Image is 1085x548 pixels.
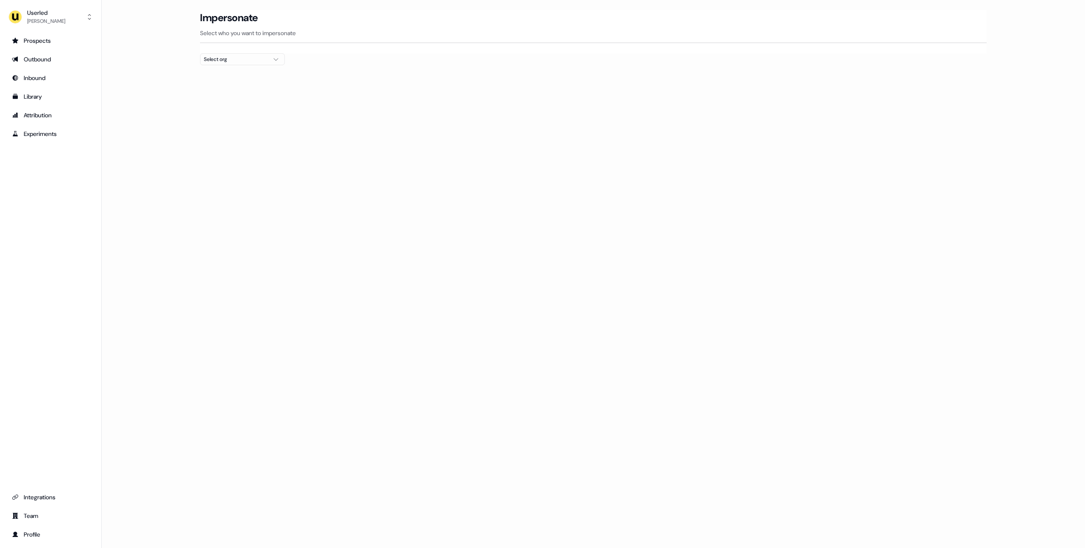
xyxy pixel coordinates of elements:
p: Select who you want to impersonate [200,29,987,37]
a: Go to Inbound [7,71,95,85]
div: Outbound [12,55,89,64]
div: Attribution [12,111,89,119]
div: Prospects [12,36,89,45]
div: Integrations [12,493,89,501]
a: Go to team [7,509,95,523]
a: Go to profile [7,528,95,541]
div: Profile [12,530,89,539]
h3: Impersonate [200,11,258,24]
a: Go to outbound experience [7,53,95,66]
div: Experiments [12,130,89,138]
a: Go to templates [7,90,95,103]
div: Userled [27,8,65,17]
div: Inbound [12,74,89,82]
button: Select org [200,53,285,65]
button: Userled[PERSON_NAME] [7,7,95,27]
a: Go to integrations [7,490,95,504]
a: Go to attribution [7,108,95,122]
div: Select org [204,55,267,64]
div: [PERSON_NAME] [27,17,65,25]
div: Library [12,92,89,101]
a: Go to prospects [7,34,95,47]
a: Go to experiments [7,127,95,141]
div: Team [12,512,89,520]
